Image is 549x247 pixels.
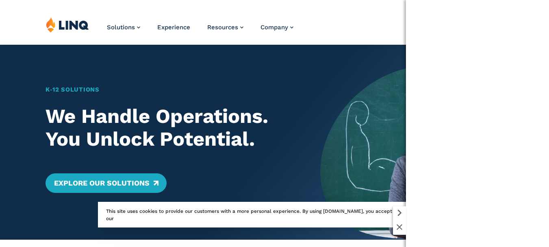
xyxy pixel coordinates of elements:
[260,24,293,31] a: Company
[46,105,297,151] h2: We Handle Operations. You Unlock Potential.
[207,24,243,31] a: Resources
[98,202,451,227] div: This site uses cookies to provide our customers with a more personal experience. By using [DOMAIN...
[260,24,288,31] span: Company
[107,24,135,31] span: Solutions
[320,45,549,240] img: Home Banner
[107,24,140,31] a: Solutions
[107,17,293,44] nav: Primary Navigation
[46,85,297,94] h1: K‑12 Solutions
[46,17,89,33] img: LINQ | K‑12 Software
[46,173,166,193] a: Explore Our Solutions
[157,24,190,31] a: Experience
[207,24,238,31] span: Resources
